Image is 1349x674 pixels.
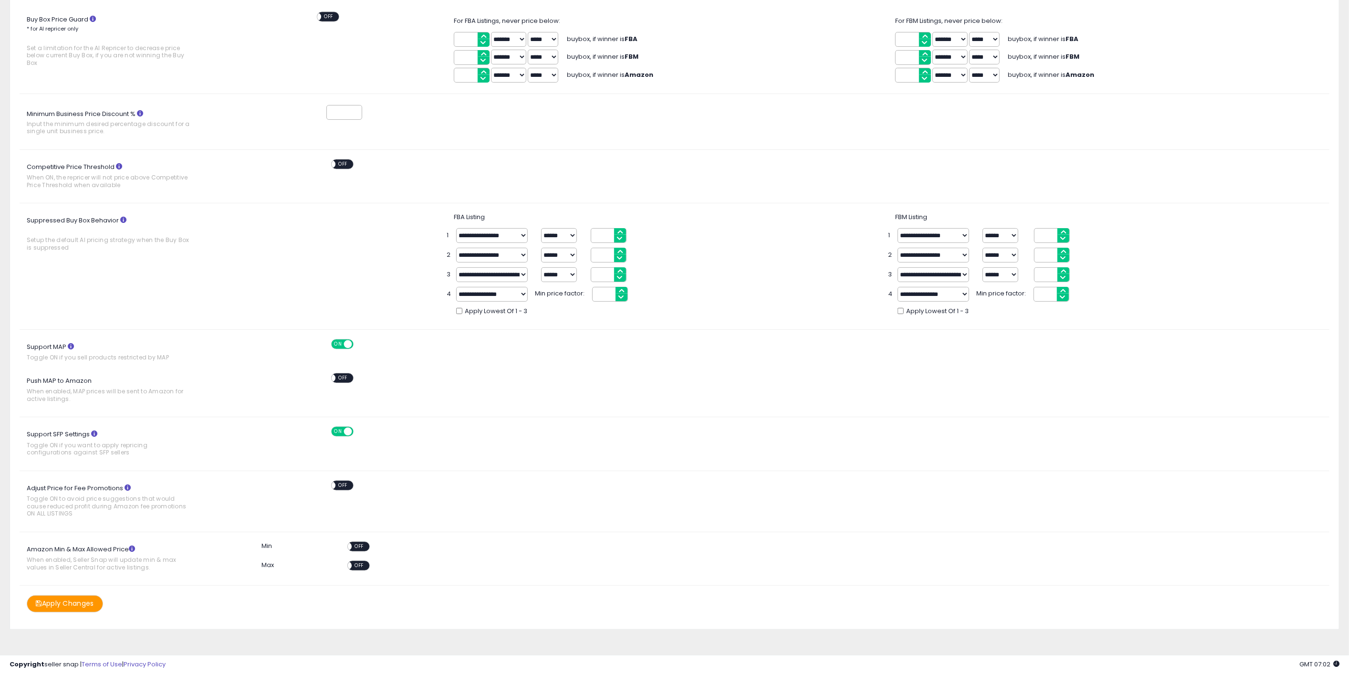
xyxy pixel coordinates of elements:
span: OFF [335,374,351,382]
span: Setup the default AI pricing strategy when the Buy Box is suppressed [27,236,190,251]
label: Suppressed Buy Box Behavior [20,213,226,256]
span: Toggle ON to avoid price suggestions that would cause reduced profit during Amazon fee promotions... [27,495,190,517]
span: Apply Lowest Of 1 - 3 [465,307,527,316]
span: OFF [335,160,351,168]
b: Amazon [1066,70,1095,79]
label: Adjust Price for Fee Promotions [20,481,226,522]
small: * for AI repricer only [27,25,78,32]
span: 4 [888,290,893,299]
span: buybox, if winner is [567,52,638,61]
span: buybox, if winner is [567,70,653,79]
b: FBM [1066,52,1080,61]
span: For FBM Listings, never price below: [895,16,1003,25]
span: 2 [888,251,893,260]
div: seller snap | | [10,660,166,669]
label: Amazon Min & Max Allowed Price [20,542,226,576]
button: Apply Changes [27,595,103,612]
span: 1 [888,231,893,240]
span: Apply Lowest Of 1 - 3 [906,307,969,316]
span: Toggle ON if you want to apply repricing configurations against SFP sellers [27,442,190,456]
label: Buy Box Price Guard [20,12,226,71]
span: When ON, the repricer will not price above Competitive Price Threshold when available [27,174,190,189]
span: Set a limitation for the AI Repricer to decrease price below current Buy Box, if you are not winn... [27,44,190,66]
span: ON [332,340,344,348]
span: 2 [447,251,451,260]
span: 1 [447,231,451,240]
label: Support SFP Settings [20,427,226,461]
span: OFF [335,481,351,489]
label: Push MAP to Amazon [20,373,226,408]
span: 2025-08-16 07:02 GMT [1299,660,1339,669]
span: When enabled, Seller Snap will update min & max values in Seller Central for active listings. [27,556,190,571]
b: Amazon [625,70,653,79]
label: Support MAP [20,339,226,366]
span: Min price factor: [976,287,1029,298]
a: Terms of Use [82,660,122,669]
span: Toggle ON if you sell products restricted by MAP [27,354,190,361]
span: OFF [352,561,367,569]
label: Max [262,561,274,570]
span: buybox, if winner is [1008,34,1079,43]
b: FBA [625,34,638,43]
span: 4 [447,290,451,299]
span: Min price factor: [535,287,587,298]
span: FBM Listing [895,212,927,221]
span: OFF [352,428,367,436]
span: 3 [888,270,893,279]
span: buybox, if winner is [1008,70,1095,79]
label: Competitive Price Threshold [20,159,226,194]
span: OFF [352,542,367,550]
span: When enabled, MAP prices will be sent to Amazon for active listings. [27,388,190,402]
span: buybox, if winner is [567,34,638,43]
span: 3 [447,270,451,279]
strong: Copyright [10,660,44,669]
label: Min [262,542,272,551]
span: ON [332,428,344,436]
span: FBA Listing [454,212,485,221]
span: Input the minimum desired percentage discount for a single unit business price. [27,120,190,135]
span: OFF [352,340,367,348]
span: For FBA Listings, never price below: [454,16,560,25]
a: Privacy Policy [124,660,166,669]
label: Minimum Business Price Discount % [20,107,226,140]
span: OFF [321,13,336,21]
b: FBA [1066,34,1079,43]
span: buybox, if winner is [1008,52,1080,61]
b: FBM [625,52,638,61]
